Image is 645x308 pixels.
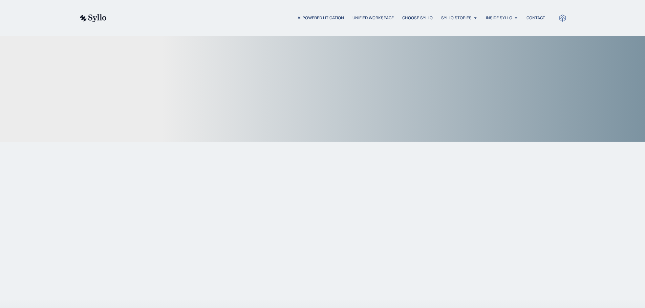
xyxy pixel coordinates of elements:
[526,15,545,21] a: Contact
[120,15,545,21] nav: Menu
[79,14,107,22] img: syllo
[298,15,344,21] a: AI Powered Litigation
[120,15,545,21] div: Menu Toggle
[402,15,433,21] a: Choose Syllo
[352,15,394,21] a: Unified Workspace
[441,15,472,21] a: Syllo Stories
[486,15,512,21] a: Inside Syllo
